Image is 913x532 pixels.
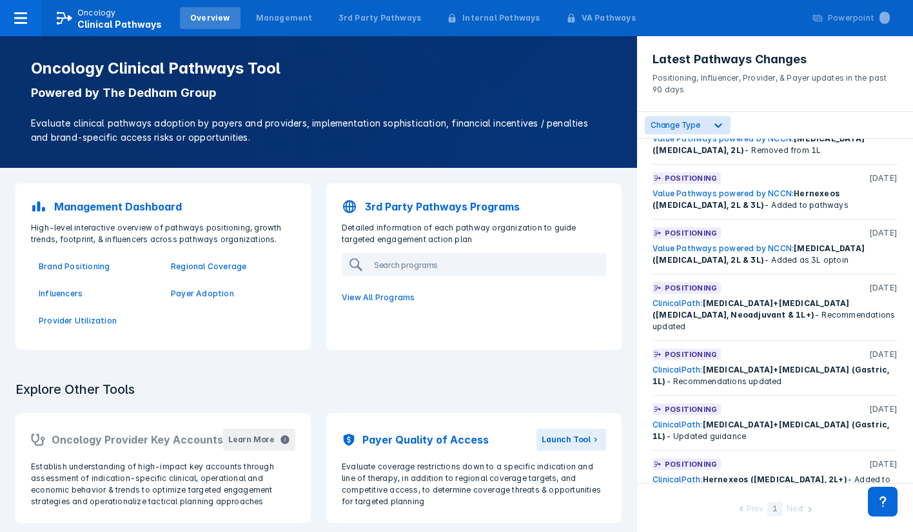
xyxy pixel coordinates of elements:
[180,7,241,29] a: Overview
[665,458,717,470] p: Positioning
[31,85,606,101] p: Powered by The Dedham Group
[39,261,155,272] a: Brand Positioning
[653,419,898,442] div: - Updated guidance
[8,373,142,405] h3: Explore Other Tools
[39,315,155,327] a: Provider Utilization
[31,461,295,507] p: Establish understanding of high-impact key accounts through assessment of indication-specific cli...
[328,7,432,29] a: 3rd Party Pathways
[787,503,803,517] div: Next
[223,429,295,451] button: Learn More
[869,458,898,470] p: [DATE]
[52,432,223,447] h2: Oncology Provider Key Accounts
[869,227,898,239] p: [DATE]
[228,434,275,445] div: Learn More
[653,474,898,497] div: - Added to pathways
[334,284,614,311] a: View All Programs
[869,172,898,184] p: [DATE]
[869,282,898,294] p: [DATE]
[536,429,606,451] button: Launch Tool
[747,503,763,517] div: Prev
[653,188,898,211] div: - Added to pathways
[369,254,605,275] input: Search programs
[462,12,540,24] div: Internal Pathways
[653,365,703,374] a: ClinicalPath:
[653,298,703,308] a: ClinicalPath:
[342,461,606,507] p: Evaluate coverage restrictions down to a specific indication and line of therapy, in addition to ...
[77,7,116,19] p: Oncology
[868,487,898,517] div: Contact Support
[542,434,591,445] div: Launch Tool
[171,261,288,272] a: Regional Coverage
[869,349,898,360] p: [DATE]
[653,364,898,387] div: - Recommendations updated
[31,116,606,145] p: Evaluate clinical pathways adoption by payers and providers, implementation sophistication, finan...
[39,288,155,300] a: Influencers
[653,420,889,441] span: [MEDICAL_DATA]+[MEDICAL_DATA] (Gastric, 1L)
[54,199,182,214] p: Management Dashboard
[651,120,700,130] span: Change Type
[190,12,230,24] div: Overview
[365,199,520,214] p: 3rd Party Pathways Programs
[23,191,303,222] a: Management Dashboard
[246,7,323,29] a: Management
[665,404,717,415] p: Positioning
[653,365,889,386] span: [MEDICAL_DATA]+[MEDICAL_DATA] (Gastric, 1L)
[653,52,898,67] h3: Latest Pathways Changes
[665,172,717,184] p: Positioning
[582,12,636,24] div: VA Pathways
[767,502,783,517] div: 1
[653,133,898,156] div: - Removed from 1L
[77,19,162,30] span: Clinical Pathways
[653,243,794,253] a: Value Pathways powered by NCCN:
[339,12,422,24] div: 3rd Party Pathways
[703,475,847,484] span: Hernexeos ([MEDICAL_DATA], 2L+)
[334,222,614,245] p: Detailed information of each pathway organization to guide targeted engagement action plan
[653,67,898,96] p: Positioning, Influencer, Provider, & Payer updates in the past 90 days
[665,349,717,360] p: Positioning
[256,12,313,24] div: Management
[665,282,717,294] p: Positioning
[362,432,489,447] h2: Payer Quality of Access
[653,298,849,320] span: [MEDICAL_DATA]+[MEDICAL_DATA] ([MEDICAL_DATA], Neoadjuvant & 1L+)
[653,243,898,266] div: - Added as 3L optoin
[665,227,717,239] p: Positioning
[653,189,794,198] a: Value Pathways powered by NCCN:
[653,475,703,484] a: ClinicalPath:
[23,222,303,245] p: High-level interactive overview of pathways positioning, growth trends, footprint, & influencers ...
[828,12,890,24] div: Powerpoint
[171,288,288,300] a: Payer Adoption
[334,191,614,222] a: 3rd Party Pathways Programs
[869,404,898,415] p: [DATE]
[653,298,898,332] div: - Recommendations updated
[653,420,703,429] a: ClinicalPath:
[31,59,606,77] h1: Oncology Clinical Pathways Tool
